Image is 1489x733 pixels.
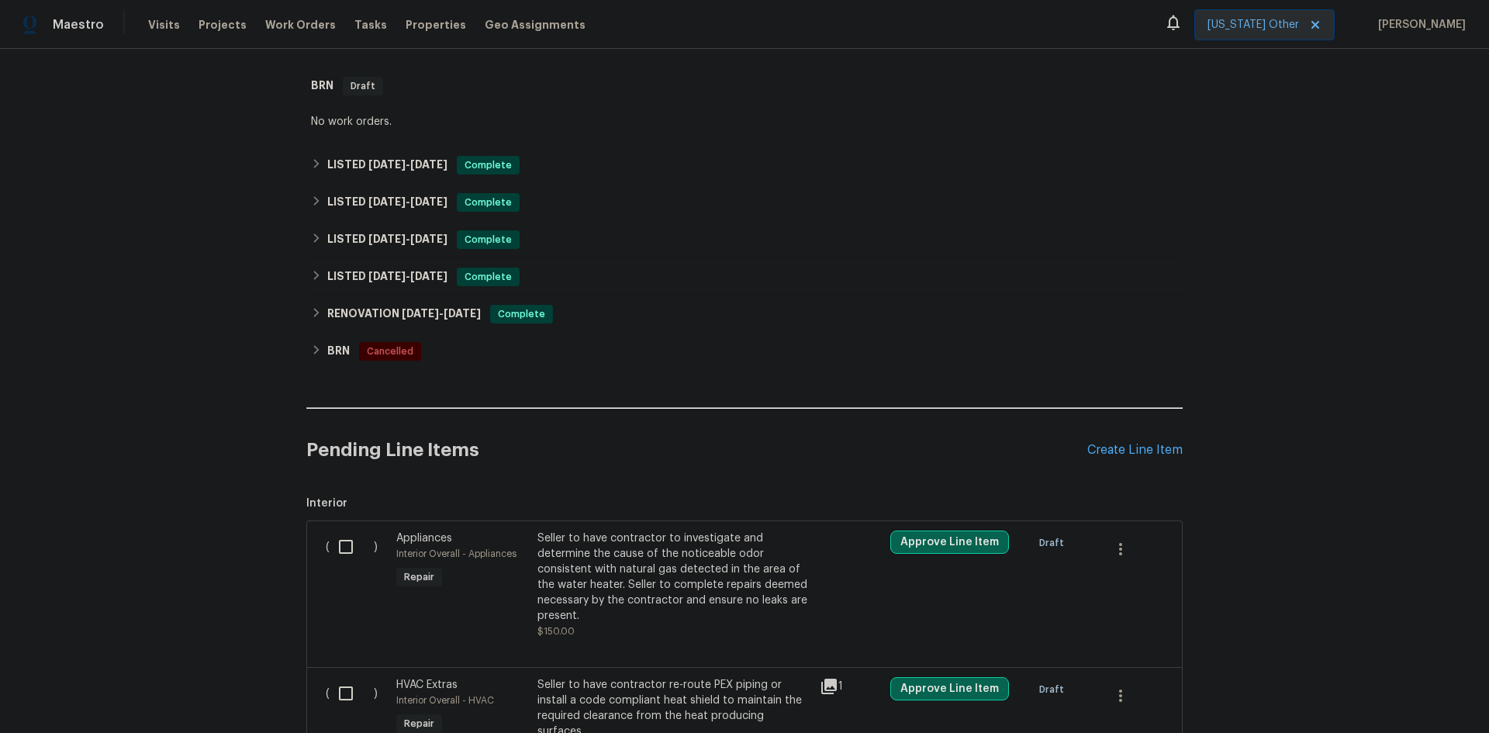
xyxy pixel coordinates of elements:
[1087,443,1183,458] div: Create Line Item
[368,233,406,244] span: [DATE]
[537,627,575,636] span: $150.00
[890,677,1009,700] button: Approve Line Item
[368,233,447,244] span: -
[444,308,481,319] span: [DATE]
[368,159,406,170] span: [DATE]
[368,271,406,282] span: [DATE]
[458,157,518,173] span: Complete
[327,230,447,249] h6: LISTED
[368,271,447,282] span: -
[327,268,447,286] h6: LISTED
[368,196,406,207] span: [DATE]
[410,159,447,170] span: [DATE]
[199,17,247,33] span: Projects
[396,679,458,690] span: HVAC Extras
[396,533,452,544] span: Appliances
[410,233,447,244] span: [DATE]
[890,531,1009,554] button: Approve Line Item
[311,114,1178,130] div: No work orders.
[327,342,350,361] h6: BRN
[368,196,447,207] span: -
[148,17,180,33] span: Visits
[402,308,481,319] span: -
[53,17,104,33] span: Maestro
[402,308,439,319] span: [DATE]
[306,221,1183,258] div: LISTED [DATE]-[DATE]Complete
[306,414,1087,486] h2: Pending Line Items
[410,196,447,207] span: [DATE]
[306,147,1183,184] div: LISTED [DATE]-[DATE]Complete
[344,78,382,94] span: Draft
[458,232,518,247] span: Complete
[1039,535,1070,551] span: Draft
[1207,17,1299,33] span: [US_STATE] Other
[368,159,447,170] span: -
[361,344,420,359] span: Cancelled
[485,17,586,33] span: Geo Assignments
[265,17,336,33] span: Work Orders
[306,333,1183,370] div: BRN Cancelled
[396,696,494,705] span: Interior Overall - HVAC
[354,19,387,30] span: Tasks
[458,195,518,210] span: Complete
[1372,17,1466,33] span: [PERSON_NAME]
[327,305,481,323] h6: RENOVATION
[306,296,1183,333] div: RENOVATION [DATE]-[DATE]Complete
[820,677,881,696] div: 1
[311,77,333,95] h6: BRN
[327,193,447,212] h6: LISTED
[406,17,466,33] span: Properties
[398,716,440,731] span: Repair
[410,271,447,282] span: [DATE]
[458,269,518,285] span: Complete
[321,526,392,644] div: ( )
[306,496,1183,511] span: Interior
[537,531,810,624] div: Seller to have contractor to investigate and determine the cause of the noticeable odor consisten...
[306,184,1183,221] div: LISTED [DATE]-[DATE]Complete
[398,569,440,585] span: Repair
[492,306,551,322] span: Complete
[396,549,516,558] span: Interior Overall - Appliances
[1039,682,1070,697] span: Draft
[306,258,1183,296] div: LISTED [DATE]-[DATE]Complete
[327,156,447,175] h6: LISTED
[306,61,1183,111] div: BRN Draft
